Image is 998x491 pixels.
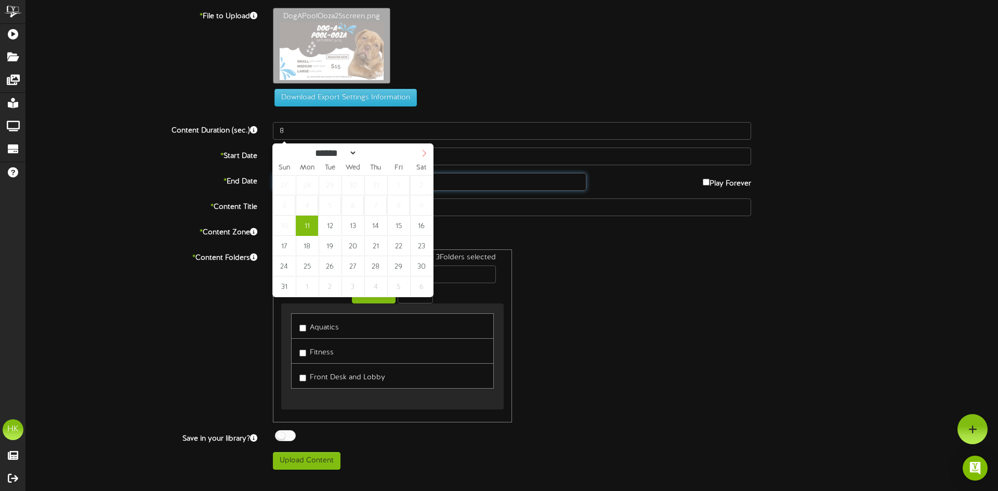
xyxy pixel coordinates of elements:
span: August 17, 2025 [273,236,295,256]
span: July 28, 2025 [296,175,318,195]
input: Play Forever [703,179,710,185]
span: August 16, 2025 [410,216,432,236]
button: Download Export Settings Information [274,89,417,107]
span: August 22, 2025 [387,236,410,256]
span: August 13, 2025 [342,216,364,236]
span: August 1, 2025 [387,175,410,195]
span: August 6, 2025 [342,195,364,216]
span: August 11, 2025 [296,216,318,236]
span: August 24, 2025 [273,256,295,276]
span: August 26, 2025 [319,256,341,276]
button: Upload Content [273,452,340,470]
span: August 30, 2025 [410,256,432,276]
label: Content Zone [18,224,265,238]
label: End Date [18,173,265,187]
span: August 15, 2025 [387,216,410,236]
span: August 21, 2025 [364,236,387,256]
span: Sun [273,165,296,171]
span: August 4, 2025 [296,195,318,216]
label: Aquatics [299,319,339,333]
span: Tue [319,165,342,171]
span: August 8, 2025 [387,195,410,216]
label: Fitness [299,344,334,358]
a: Download Export Settings Information [269,94,417,102]
span: August 23, 2025 [410,236,432,256]
label: Save in your library? [18,430,265,444]
span: August 14, 2025 [364,216,387,236]
span: August 29, 2025 [387,256,410,276]
input: Fitness [299,350,306,356]
span: August 2, 2025 [410,175,432,195]
span: Thu [364,165,387,171]
span: Mon [296,165,319,171]
span: July 29, 2025 [319,175,341,195]
span: August 7, 2025 [364,195,387,216]
span: August 3, 2025 [273,195,295,216]
label: Content Folders [18,249,265,263]
span: August 12, 2025 [319,216,341,236]
span: August 18, 2025 [296,236,318,256]
span: July 30, 2025 [342,175,364,195]
label: Content Title [18,198,265,213]
span: Sat [410,165,433,171]
span: Wed [342,165,364,171]
span: August 27, 2025 [342,256,364,276]
span: August 20, 2025 [342,236,364,256]
span: July 27, 2025 [273,175,295,195]
label: Play Forever [703,173,751,189]
span: Fri [387,165,410,171]
span: August 19, 2025 [319,236,341,256]
label: Content Duration (sec.) [18,122,265,136]
input: Year [357,148,395,158]
span: September 4, 2025 [364,276,387,297]
input: Front Desk and Lobby [299,375,306,381]
span: July 31, 2025 [364,175,387,195]
div: HK [3,419,23,440]
label: Front Desk and Lobby [299,369,385,383]
span: September 1, 2025 [296,276,318,297]
span: August 10, 2025 [273,216,295,236]
span: August 31, 2025 [273,276,295,297]
span: August 9, 2025 [410,195,432,216]
span: September 6, 2025 [410,276,432,297]
input: Aquatics [299,325,306,331]
span: September 2, 2025 [319,276,341,297]
label: Start Date [18,148,265,162]
span: August 25, 2025 [296,256,318,276]
span: August 5, 2025 [319,195,341,216]
span: August 28, 2025 [364,256,387,276]
input: Title of this Content [273,198,751,216]
span: September 5, 2025 [387,276,410,297]
div: Open Intercom Messenger [963,456,988,481]
label: File to Upload [18,8,265,22]
span: September 3, 2025 [342,276,364,297]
